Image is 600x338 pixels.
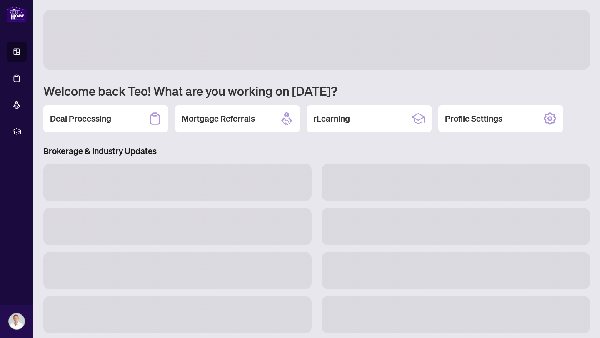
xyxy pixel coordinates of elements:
[7,6,27,22] img: logo
[9,313,25,329] img: Profile Icon
[50,113,111,124] h2: Deal Processing
[43,145,590,157] h3: Brokerage & Industry Updates
[43,83,590,99] h1: Welcome back Teo! What are you working on [DATE]?
[182,113,255,124] h2: Mortgage Referrals
[313,113,350,124] h2: rLearning
[445,113,502,124] h2: Profile Settings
